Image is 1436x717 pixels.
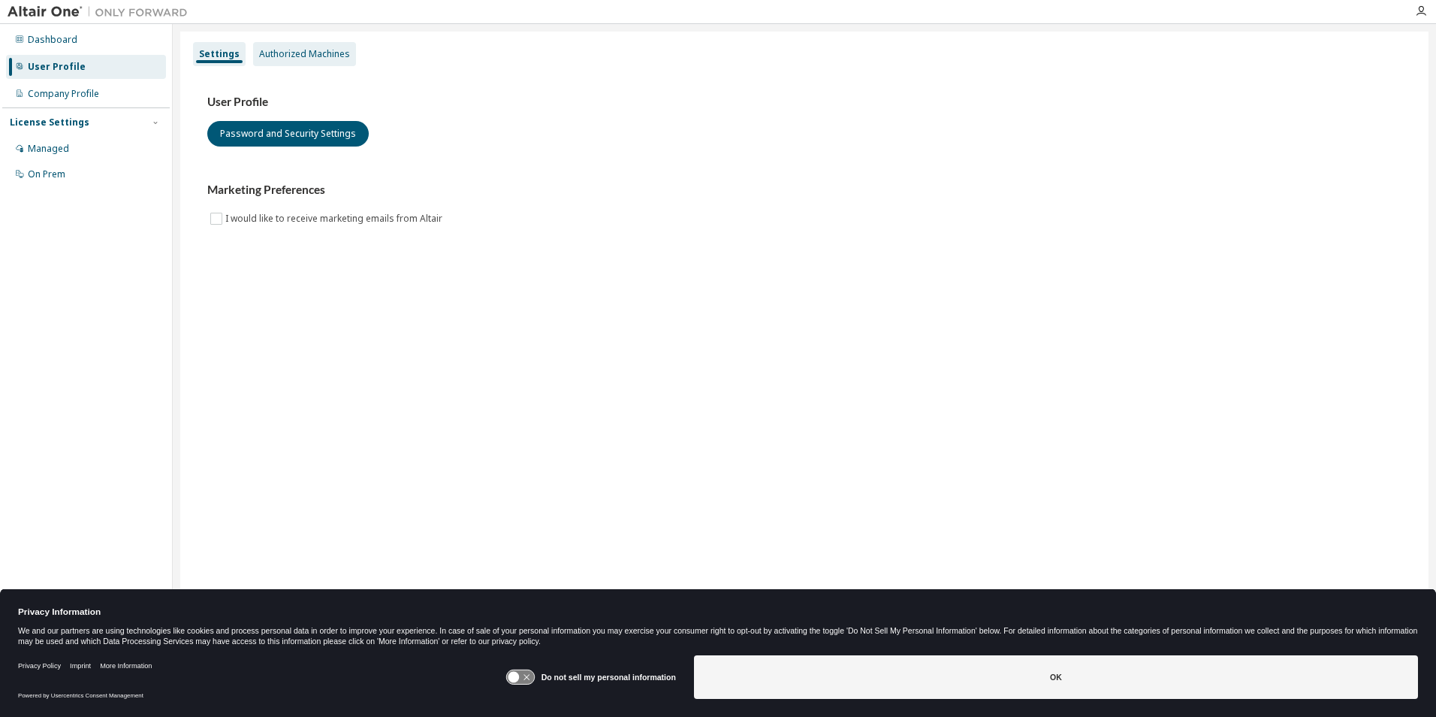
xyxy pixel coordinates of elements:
label: I would like to receive marketing emails from Altair [225,210,445,228]
div: User Profile [28,61,86,73]
div: Settings [199,48,240,60]
div: Dashboard [28,34,77,46]
div: On Prem [28,168,65,180]
h3: Marketing Preferences [207,183,1401,198]
div: Authorized Machines [259,48,350,60]
div: License Settings [10,116,89,129]
img: Altair One [8,5,195,20]
div: Managed [28,143,69,155]
h3: User Profile [207,95,1401,110]
div: Company Profile [28,88,99,100]
button: Password and Security Settings [207,121,369,147]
